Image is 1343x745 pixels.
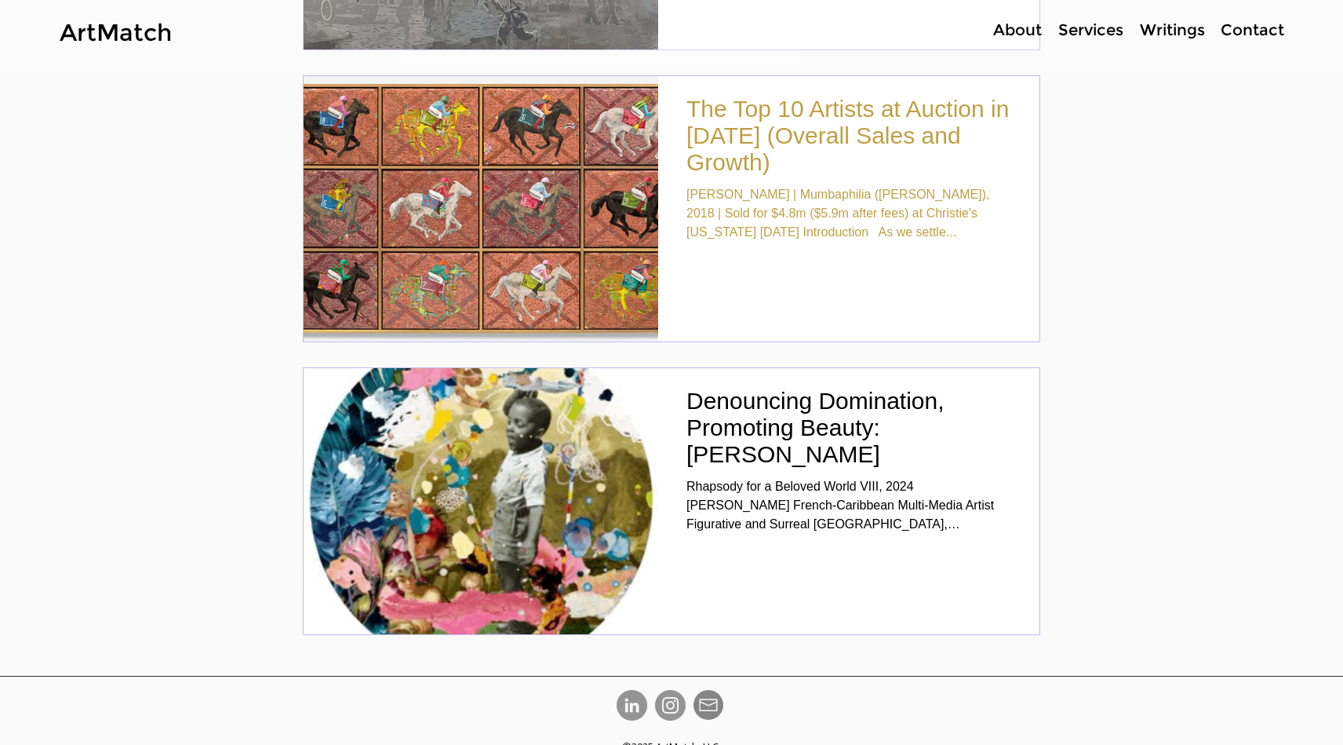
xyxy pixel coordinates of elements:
a: Services [1050,19,1131,42]
a: Contact [1213,19,1291,42]
img: The Top 10 Artists at Auction in 2024 (Overall Sales and Growth) [303,75,659,343]
p: About [985,19,1050,42]
img: Denouncing Domination, Promoting Beauty: Marielle Plaisir [303,367,659,635]
a: Writings [1131,19,1213,42]
h2: Denouncing Domination, Promoting Beauty: [PERSON_NAME] [686,388,1011,468]
nav: Site [935,19,1291,42]
a: About [985,19,1050,42]
a: Denouncing Domination, Promoting Beauty: [PERSON_NAME] [686,387,1011,477]
div: Rhapsody for a Beloved World VIII, 2024 [PERSON_NAME] French-Caribbean Multi-Media Artist Figurat... [686,477,1011,534]
a: ArtMatch [60,18,172,47]
ul: Social Bar [617,690,686,721]
div: [PERSON_NAME] | Mumbaphilia ([PERSON_NAME]), 2018 | Sold for $4.8m ($5.9m after fees) at Christie... [686,185,1011,242]
a: The Top 10 Artists at Auction in [DATE] (Overall Sales and Growth) [686,95,1011,185]
img: LinkedIn [617,690,647,721]
svg: ArtMatch Art Advisory Email Contact [693,690,723,720]
h2: The Top 10 Artists at Auction in [DATE] (Overall Sales and Growth) [686,96,1011,176]
p: Services [1050,19,1131,42]
img: Instagram [655,690,686,721]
